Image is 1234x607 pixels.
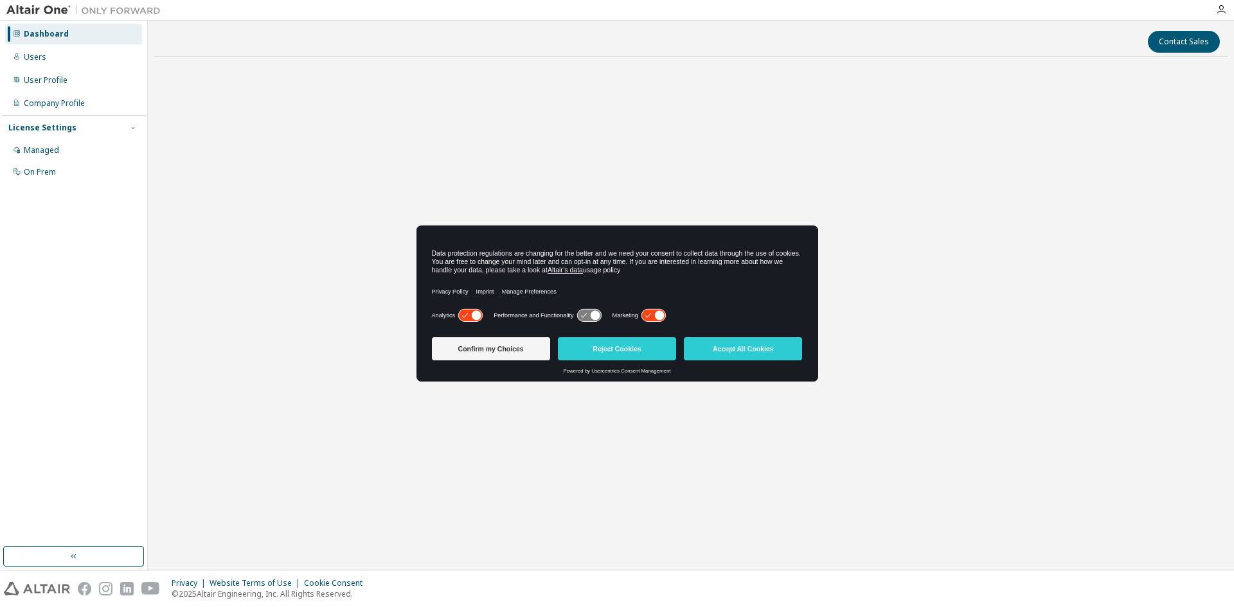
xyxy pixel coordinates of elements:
img: facebook.svg [78,582,91,595]
img: altair_logo.svg [4,582,70,595]
div: Managed [24,145,59,155]
div: User Profile [24,75,67,85]
img: youtube.svg [141,582,160,595]
div: License Settings [8,123,76,133]
div: Privacy [172,578,210,588]
div: Dashboard [24,29,69,39]
div: Company Profile [24,98,85,109]
div: On Prem [24,167,56,177]
p: © 2025 Altair Engineering, Inc. All Rights Reserved. [172,588,370,599]
img: Altair One [6,4,167,17]
img: instagram.svg [99,582,112,595]
div: Cookie Consent [304,578,370,588]
div: Website Terms of Use [210,578,304,588]
div: Users [24,52,46,62]
img: linkedin.svg [120,582,134,595]
button: Contact Sales [1148,31,1220,53]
